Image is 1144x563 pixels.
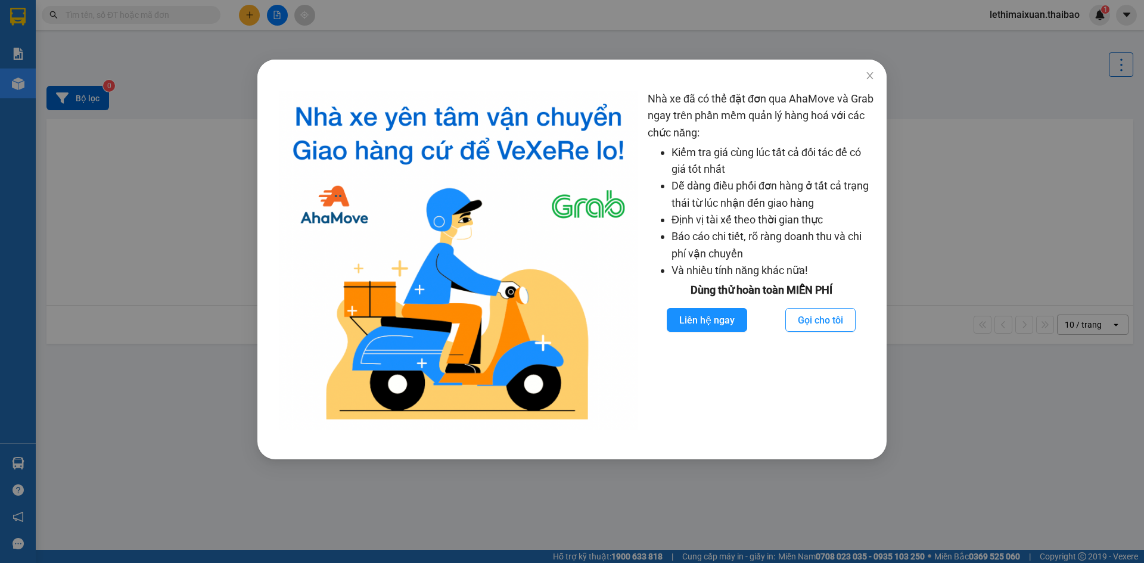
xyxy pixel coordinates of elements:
[672,211,875,228] li: Định vị tài xế theo thời gian thực
[865,71,875,80] span: close
[279,91,638,430] img: logo
[648,91,875,430] div: Nhà xe đã có thể đặt đơn qua AhaMove và Grab ngay trên phần mềm quản lý hàng hoá với các chức năng:
[672,144,875,178] li: Kiểm tra giá cùng lúc tất cả đối tác để có giá tốt nhất
[679,313,735,328] span: Liên hệ ngay
[785,308,856,332] button: Gọi cho tôi
[672,228,875,262] li: Báo cáo chi tiết, rõ ràng doanh thu và chi phí vận chuyển
[798,313,843,328] span: Gọi cho tôi
[672,178,875,211] li: Dễ dàng điều phối đơn hàng ở tất cả trạng thái từ lúc nhận đến giao hàng
[648,282,875,298] div: Dùng thử hoàn toàn MIỄN PHÍ
[667,308,747,332] button: Liên hệ ngay
[853,60,887,93] button: Close
[672,262,875,279] li: Và nhiều tính năng khác nữa!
